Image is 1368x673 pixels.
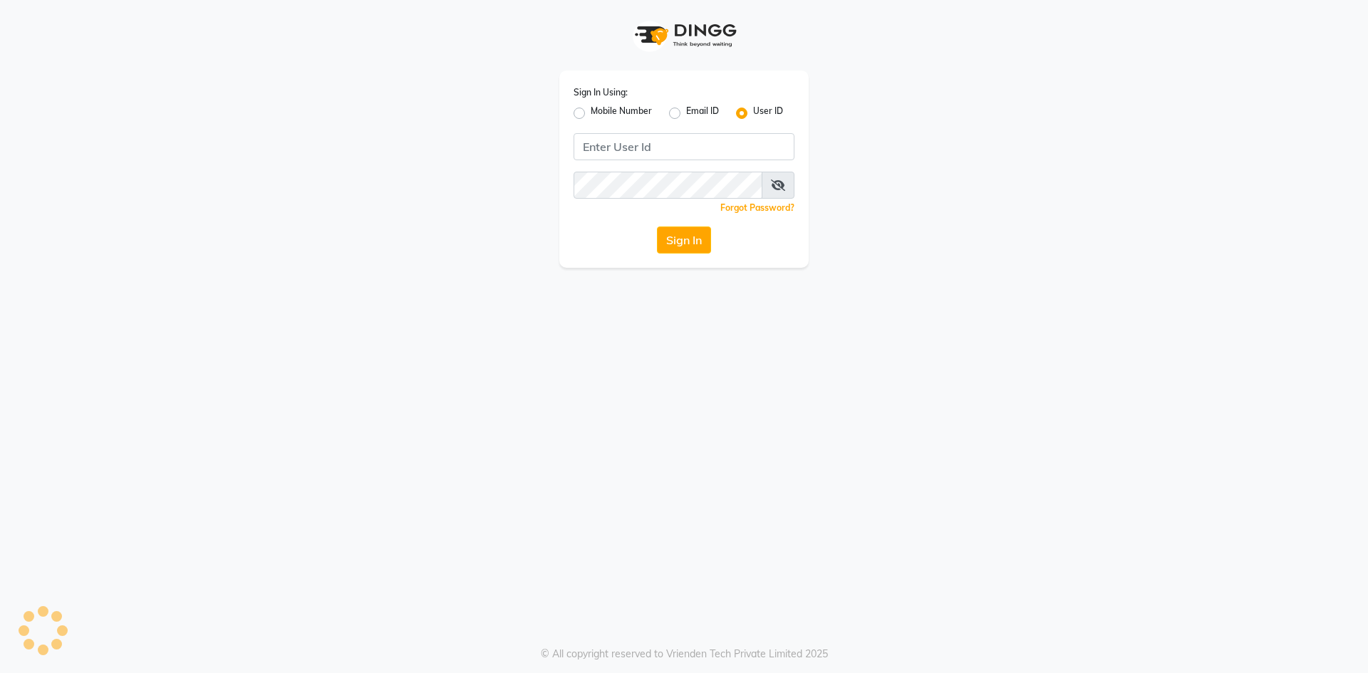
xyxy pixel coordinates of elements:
[627,14,741,56] img: logo1.svg
[686,105,719,122] label: Email ID
[657,226,711,254] button: Sign In
[753,105,783,122] label: User ID
[720,202,794,213] a: Forgot Password?
[591,105,652,122] label: Mobile Number
[574,133,794,160] input: Username
[574,172,762,199] input: Username
[574,86,628,99] label: Sign In Using:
